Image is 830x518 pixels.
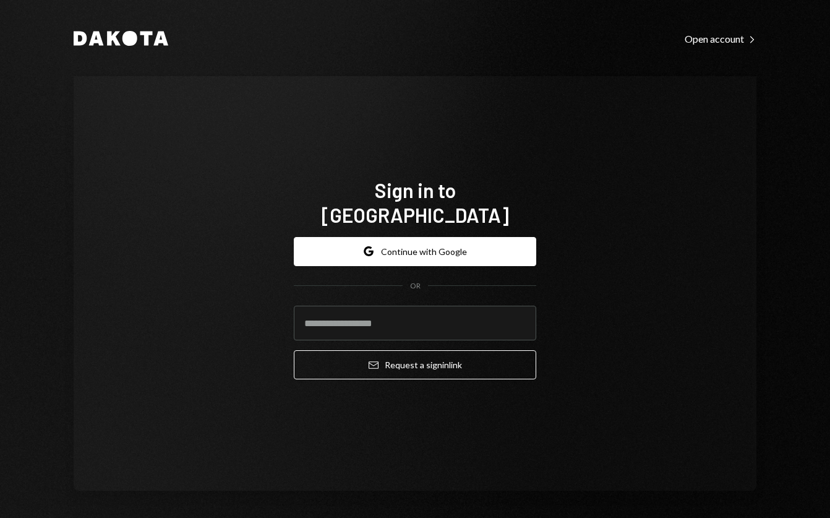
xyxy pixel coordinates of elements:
[410,281,421,291] div: OR
[685,33,756,45] div: Open account
[294,178,536,227] h1: Sign in to [GEOGRAPHIC_DATA]
[294,237,536,266] button: Continue with Google
[685,32,756,45] a: Open account
[294,350,536,379] button: Request a signinlink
